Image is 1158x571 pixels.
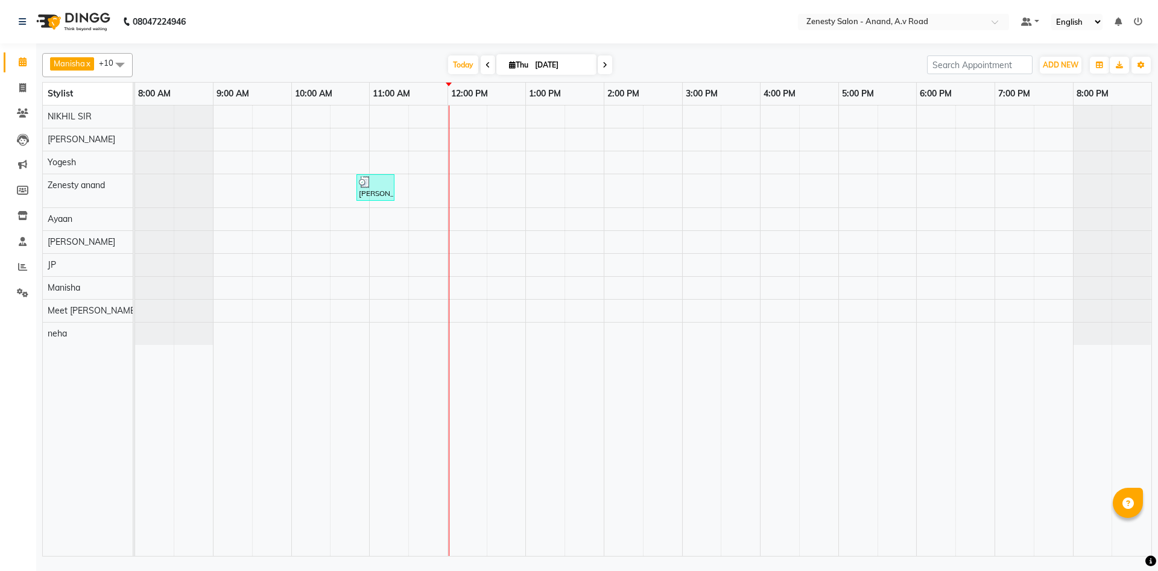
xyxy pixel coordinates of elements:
[761,85,799,103] a: 4:00 PM
[506,60,531,69] span: Thu
[99,58,122,68] span: +10
[48,88,73,99] span: Stylist
[531,56,592,74] input: 2025-09-04
[48,213,72,224] span: Ayaan
[839,85,877,103] a: 5:00 PM
[683,85,721,103] a: 3:00 PM
[48,236,115,247] span: [PERSON_NAME]
[1043,60,1078,69] span: ADD NEW
[85,58,90,68] a: x
[48,157,76,168] span: Yogesh
[133,5,186,39] b: 08047224946
[48,305,138,316] span: Meet [PERSON_NAME]
[526,85,564,103] a: 1:00 PM
[48,282,80,293] span: Manisha
[448,85,491,103] a: 12:00 PM
[214,85,252,103] a: 9:00 AM
[604,85,642,103] a: 2:00 PM
[292,85,335,103] a: 10:00 AM
[370,85,413,103] a: 11:00 AM
[48,111,92,122] span: NIKHIL SIR
[358,176,393,199] div: [PERSON_NAME], TK01, 10:50 AM-11:20 AM, Lipo Waxing - FULL ARMS
[1074,85,1112,103] a: 8:00 PM
[48,180,105,191] span: Zenesty anand
[31,5,113,39] img: logo
[48,259,56,270] span: JP
[1040,57,1081,74] button: ADD NEW
[54,58,85,68] span: Manisha
[995,85,1033,103] a: 7:00 PM
[48,134,115,145] span: [PERSON_NAME]
[135,85,174,103] a: 8:00 AM
[48,328,67,339] span: neha
[927,55,1033,74] input: Search Appointment
[917,85,955,103] a: 6:00 PM
[448,55,478,74] span: Today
